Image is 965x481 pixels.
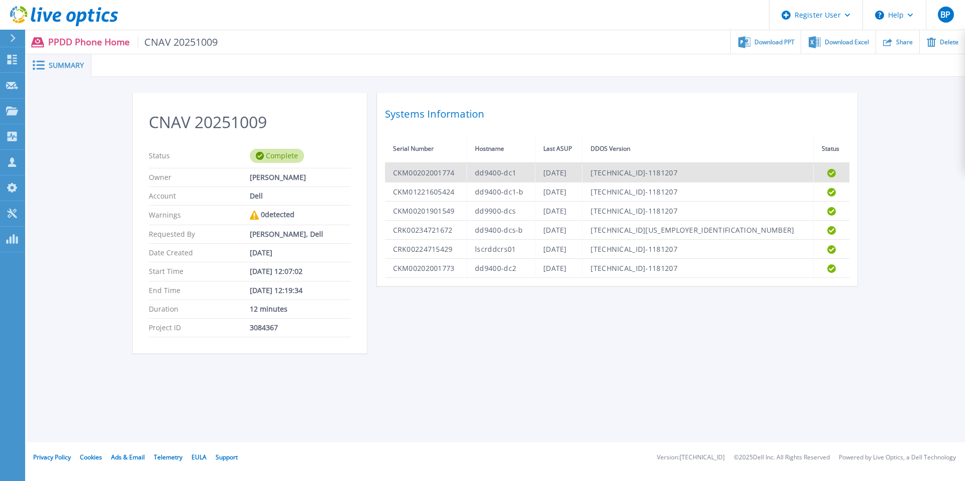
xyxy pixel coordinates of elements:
[535,182,583,202] td: [DATE]
[385,202,467,221] td: CKM00201901549
[154,453,182,461] a: Telemetry
[467,240,535,259] td: lscrddcrs01
[250,324,351,332] div: 3084367
[535,135,583,163] th: Last ASUP
[250,267,351,275] div: [DATE] 12:07:02
[149,192,250,200] p: Account
[385,135,467,163] th: Serial Number
[250,173,351,181] div: [PERSON_NAME]
[385,105,849,123] h2: Systems Information
[583,221,814,240] td: [TECHNICAL_ID][US_EMPLOYER_IDENTIFICATION_NUMBER]
[250,149,304,163] div: Complete
[467,182,535,202] td: dd9400-dc1-b
[467,163,535,182] td: dd9400-dc1
[535,163,583,182] td: [DATE]
[385,221,467,240] td: CRK00234721672
[385,163,467,182] td: CKM00202001774
[149,249,250,257] p: Date Created
[149,113,351,132] h2: CNAV 20251009
[657,454,725,461] li: Version: [TECHNICAL_ID]
[734,454,830,461] li: © 2025 Dell Inc. All Rights Reserved
[250,249,351,257] div: [DATE]
[149,286,250,295] p: End Time
[583,182,814,202] td: [TECHNICAL_ID]-1181207
[149,267,250,275] p: Start Time
[250,230,351,238] div: [PERSON_NAME], Dell
[583,259,814,278] td: [TECHNICAL_ID]-1181207
[216,453,238,461] a: Support
[896,39,913,45] span: Share
[149,211,250,220] p: Warnings
[940,39,958,45] span: Delete
[385,240,467,259] td: CRK00224715429
[467,135,535,163] th: Hostname
[385,182,467,202] td: CKM01221605424
[940,11,950,19] span: BP
[754,39,795,45] span: Download PPT
[535,202,583,221] td: [DATE]
[583,163,814,182] td: [TECHNICAL_ID]-1181207
[250,286,351,295] div: [DATE] 12:19:34
[583,202,814,221] td: [TECHNICAL_ID]-1181207
[149,230,250,238] p: Requested By
[33,453,71,461] a: Privacy Policy
[839,454,956,461] li: Powered by Live Optics, a Dell Technology
[467,202,535,221] td: dd9900-dcs
[583,135,814,163] th: DDOS Version
[48,36,218,48] p: PPDD Phone Home
[149,173,250,181] p: Owner
[467,259,535,278] td: dd9400-dc2
[250,211,351,220] div: 0 detected
[149,324,250,332] p: Project ID
[80,453,102,461] a: Cookies
[111,453,145,461] a: Ads & Email
[250,305,351,313] div: 12 minutes
[149,149,250,163] p: Status
[583,240,814,259] td: [TECHNICAL_ID]-1181207
[535,221,583,240] td: [DATE]
[814,135,849,163] th: Status
[138,36,218,48] span: CNAV 20251009
[149,305,250,313] p: Duration
[250,192,351,200] div: Dell
[191,453,207,461] a: EULA
[467,221,535,240] td: dd9400-dcs-b
[535,240,583,259] td: [DATE]
[535,259,583,278] td: [DATE]
[825,39,869,45] span: Download Excel
[385,259,467,278] td: CKM00202001773
[49,62,84,69] span: Summary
